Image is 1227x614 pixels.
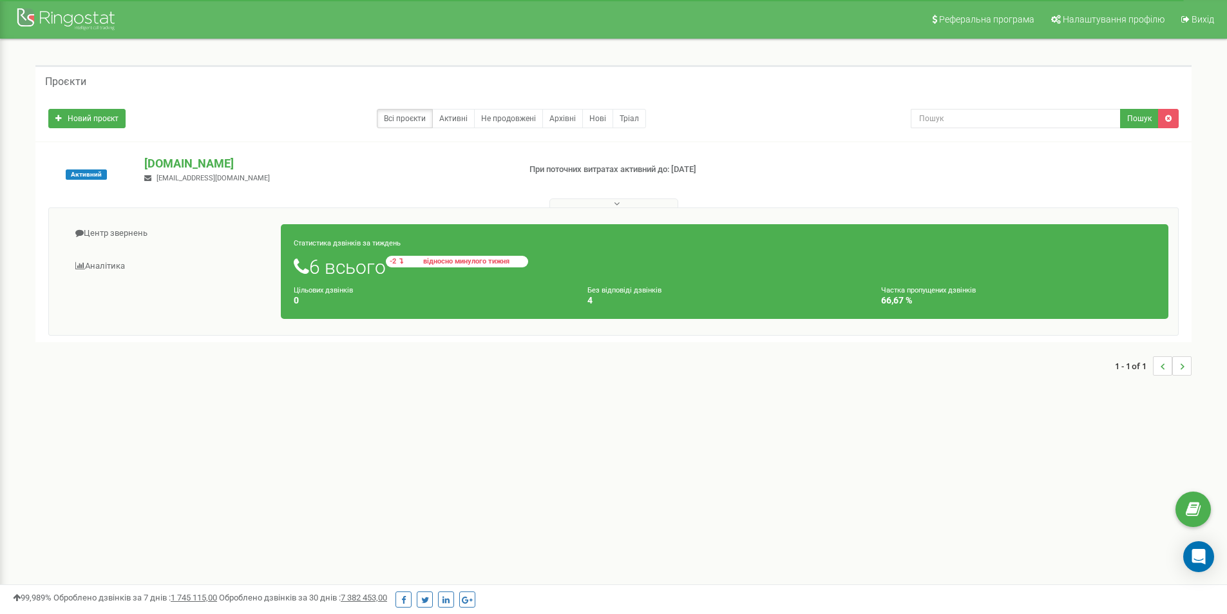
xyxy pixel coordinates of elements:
[1192,14,1214,24] span: Вихід
[474,109,543,128] a: Не продовжені
[59,251,281,282] a: Аналiтика
[144,155,508,172] p: [DOMAIN_NAME]
[587,286,661,294] small: Без відповіді дзвінків
[294,239,401,247] small: Статистика дзвінків за тиждень
[13,593,52,602] span: 99,989%
[432,109,475,128] a: Активні
[939,14,1034,24] span: Реферальна програма
[386,256,528,267] small: -2
[408,258,524,265] span: відносно минулого тижня
[377,109,433,128] a: Всі проєкти
[1063,14,1165,24] span: Налаштування профілю
[59,218,281,249] a: Центр звернень
[157,174,270,182] span: [EMAIL_ADDRESS][DOMAIN_NAME]
[582,109,613,128] a: Нові
[294,286,353,294] small: Цільових дзвінків
[1115,343,1192,389] nav: ...
[911,109,1121,128] input: Пошук
[171,593,217,602] u: 1 745 115,00
[66,169,107,180] span: Активний
[219,593,387,602] span: Оброблено дзвінків за 30 днів :
[45,76,86,88] h5: Проєкти
[881,286,976,294] small: Частка пропущених дзвінків
[53,593,217,602] span: Оброблено дзвінків за 7 днів :
[1120,109,1159,128] button: Пошук
[294,256,1156,278] h1: 6 всього
[613,109,646,128] a: Тріал
[587,296,862,305] h4: 4
[341,593,387,602] u: 7 382 453,00
[294,296,568,305] h4: 0
[1115,356,1153,376] span: 1 - 1 of 1
[48,109,126,128] a: Новий проєкт
[529,164,797,176] p: При поточних витратах активний до: [DATE]
[1183,541,1214,572] div: Open Intercom Messenger
[881,296,1156,305] h4: 66,67 %
[542,109,583,128] a: Архівні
